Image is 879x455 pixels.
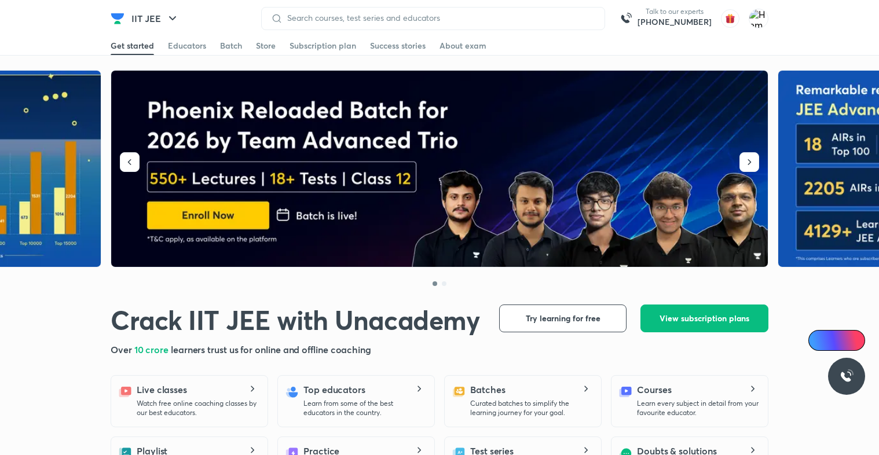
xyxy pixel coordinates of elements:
[111,12,124,25] img: Company Logo
[137,383,187,397] h5: Live classes
[840,369,854,383] img: ttu
[640,304,768,332] button: View subscription plans
[137,399,258,417] p: Watch free online coaching classes by our best educators.
[168,40,206,52] div: Educators
[168,36,206,55] a: Educators
[256,36,276,55] a: Store
[827,336,858,345] span: Ai Doubts
[808,330,865,351] a: Ai Doubts
[303,383,365,397] h5: Top educators
[721,9,739,28] img: avatar
[637,399,759,417] p: Learn every subject in detail from your favourite educator.
[637,383,671,397] h5: Courses
[660,313,749,324] span: View subscription plans
[303,399,425,417] p: Learn from some of the best educators in the country.
[290,36,356,55] a: Subscription plan
[370,36,426,55] a: Success stories
[470,383,505,397] h5: Batches
[638,7,712,16] p: Talk to our experts
[290,40,356,52] div: Subscription plan
[526,313,600,324] span: Try learning for free
[111,304,479,336] h1: Crack IIT JEE with Unacademy
[220,36,242,55] a: Batch
[111,343,134,355] span: Over
[499,304,627,332] button: Try learning for free
[370,40,426,52] div: Success stories
[171,343,371,355] span: learners trust us for online and offline coaching
[220,40,242,52] div: Batch
[256,40,276,52] div: Store
[749,9,768,28] img: Hemanth Kumar
[815,336,825,345] img: Icon
[111,36,154,55] a: Get started
[439,40,486,52] div: About exam
[124,7,186,30] button: IIT JEE
[614,7,638,30] img: call-us
[638,16,712,28] a: [PHONE_NUMBER]
[283,13,595,23] input: Search courses, test series and educators
[134,343,171,355] span: 10 crore
[439,36,486,55] a: About exam
[470,399,592,417] p: Curated batches to simplify the learning journey for your goal.
[111,40,154,52] div: Get started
